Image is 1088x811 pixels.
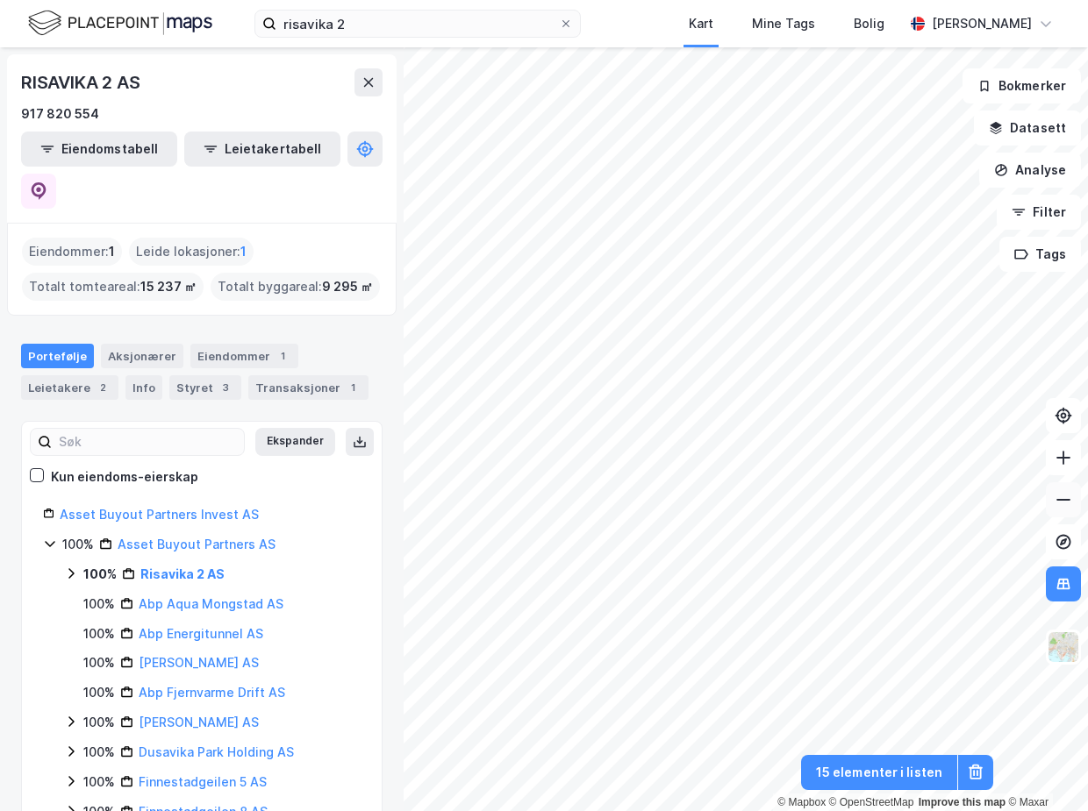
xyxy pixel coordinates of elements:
[344,379,361,396] div: 1
[139,744,294,759] a: Dusavika Park Holding AS
[140,566,225,581] a: Risavika 2 AS
[139,596,283,611] a: Abp Aqua Mongstad AS
[83,652,115,673] div: 100%
[963,68,1081,103] button: Bokmerker
[22,273,204,301] div: Totalt tomteareal :
[139,774,267,789] a: Finnestadgeilen 5 AS
[83,712,115,733] div: 100%
[51,466,198,487] div: Kun eiendoms-eierskap
[1000,727,1088,811] iframe: Chat Widget
[752,13,815,34] div: Mine Tags
[83,594,115,615] div: 100%
[21,375,118,400] div: Leietakere
[139,715,259,729] a: [PERSON_NAME] AS
[109,241,115,262] span: 1
[125,375,162,400] div: Info
[62,534,94,555] div: 100%
[274,347,291,365] div: 1
[129,238,254,266] div: Leide lokasjoner :
[94,379,111,396] div: 2
[322,276,373,297] span: 9 295 ㎡
[854,13,884,34] div: Bolig
[169,375,241,400] div: Styret
[932,13,1032,34] div: [PERSON_NAME]
[139,626,263,641] a: Abp Energitunnel AS
[240,241,247,262] span: 1
[689,13,713,34] div: Kart
[190,344,298,368] div: Eiendommer
[140,276,197,297] span: 15 237 ㎡
[829,796,914,808] a: OpenStreetMap
[83,742,115,763] div: 100%
[22,238,122,266] div: Eiendommer :
[919,796,1006,808] a: Improve this map
[83,772,115,793] div: 100%
[211,273,380,301] div: Totalt byggareal :
[101,344,183,368] div: Aksjonærer
[118,537,276,551] a: Asset Buyout Partners AS
[999,237,1081,272] button: Tags
[83,564,117,585] div: 100%
[21,68,143,96] div: RISAVIKA 2 AS
[777,796,826,808] a: Mapbox
[139,685,285,700] a: Abp Fjernvarme Drift AS
[276,11,559,37] input: Søk på adresse, matrikkel, gårdeiere, leietakere eller personer
[60,507,259,522] a: Asset Buyout Partners Invest AS
[21,132,177,167] button: Eiendomstabell
[217,379,234,396] div: 3
[248,375,369,400] div: Transaksjoner
[28,8,212,39] img: logo.f888ab2527a4732fd821a326f86c7f29.svg
[255,428,335,456] button: Ekspander
[21,344,94,368] div: Portefølje
[52,429,244,455] input: Søk
[801,755,957,790] button: 15 elementer i listen
[184,132,340,167] button: Leietakertabell
[974,110,1081,146] button: Datasett
[21,103,99,124] div: 917 820 554
[979,153,1081,188] button: Analyse
[1047,630,1080,664] img: Z
[83,682,115,703] div: 100%
[139,655,259,670] a: [PERSON_NAME] AS
[83,623,115,644] div: 100%
[997,195,1081,230] button: Filter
